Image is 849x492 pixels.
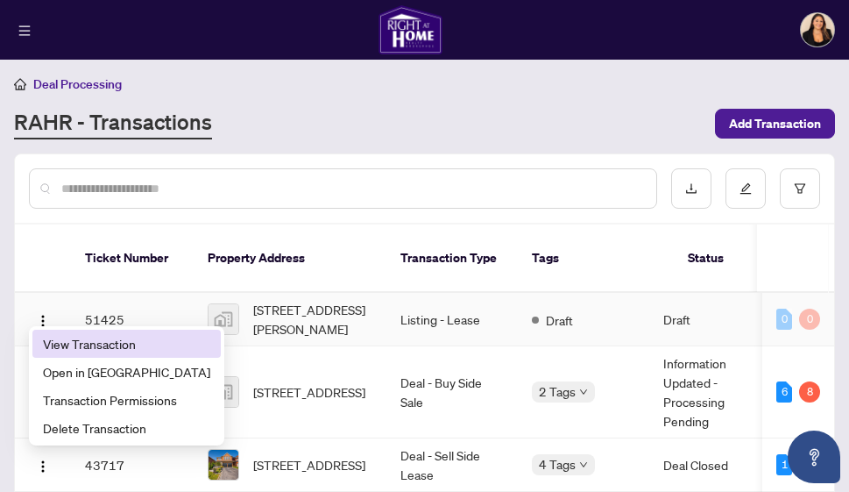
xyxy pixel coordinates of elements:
[788,431,840,483] button: Open asap
[386,293,518,346] td: Listing - Lease
[71,225,194,293] th: Ticket Number
[799,381,820,403] div: 8
[14,108,212,139] a: RAHR - Transactions
[685,182,697,195] span: download
[780,168,820,209] button: filter
[518,225,674,293] th: Tags
[649,439,781,492] td: Deal Closed
[386,439,518,492] td: Deal - Sell Side Lease
[649,293,781,346] td: Draft
[539,381,576,402] span: 2 Tags
[729,110,821,138] span: Add Transaction
[579,388,588,396] span: down
[253,300,372,339] span: [STREET_ADDRESS][PERSON_NAME]
[671,168,711,209] button: download
[14,78,26,90] span: home
[43,334,210,353] span: View Transaction
[33,76,122,92] span: Deal Processing
[36,314,50,328] img: Logo
[799,309,820,330] div: 0
[794,182,806,195] span: filter
[725,168,766,209] button: edit
[539,454,576,474] span: 4 Tags
[253,455,365,474] span: [STREET_ADDRESS]
[546,310,573,330] span: Draft
[801,13,834,46] img: Profile Icon
[715,109,835,139] button: Add Transaction
[36,460,50,474] img: Logo
[253,382,365,402] span: [STREET_ADDRESS]
[649,346,781,439] td: Information Updated - Processing Pending
[386,225,518,293] th: Transaction Type
[776,454,792,475] div: 1
[29,451,57,479] button: Logo
[18,25,31,37] span: menu
[739,182,752,195] span: edit
[379,5,442,54] img: logo
[386,346,518,439] td: Deal - Buy Side Sale
[71,293,194,346] td: 51425
[674,225,805,293] th: Status
[579,460,588,469] span: down
[209,450,238,480] img: thumbnail-img
[29,305,57,333] button: Logo
[194,225,386,293] th: Property Address
[43,362,210,381] span: Open in [GEOGRAPHIC_DATA]
[776,309,792,330] div: 0
[209,304,238,334] img: thumbnail-img
[43,390,210,410] span: Transaction Permissions
[71,439,194,492] td: 43717
[43,418,210,438] span: Delete Transaction
[776,381,792,403] div: 6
